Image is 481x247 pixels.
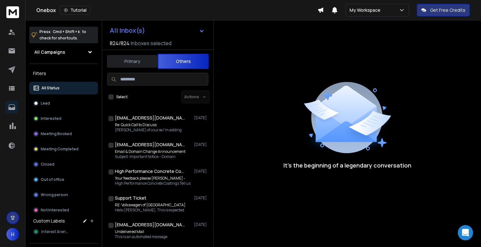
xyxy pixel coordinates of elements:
[350,7,383,13] p: My Workspace
[41,147,79,152] p: Meeting Completed
[41,86,59,91] p: All Status
[41,162,54,167] p: Closed
[194,115,208,120] p: [DATE]
[110,39,129,47] span: 824 / 824
[29,69,98,78] h3: Filters
[41,101,50,106] p: Lead
[41,229,68,234] span: Interest Arena
[115,115,185,121] h1: [EMAIL_ADDRESS][DOMAIN_NAME] +1
[34,49,65,55] h1: All Campaigns
[115,195,146,201] h1: Support Ticket
[6,228,19,241] button: H
[115,208,185,213] p: Hello [PERSON_NAME], This is expected
[29,143,98,155] button: Meeting Completed
[29,46,98,58] button: All Campaigns
[115,222,185,228] h1: [EMAIL_ADDRESS][DOMAIN_NAME]
[29,82,98,94] button: All Status
[107,54,158,68] button: Primary
[458,225,473,240] div: Open Intercom Messenger
[29,173,98,186] button: Out of office
[115,176,191,181] p: Your feedback please [PERSON_NAME] -
[131,39,171,47] h3: Inboxes selected
[60,6,91,15] button: Tutorial
[116,94,128,99] label: Select
[33,218,65,224] h3: Custom Labels
[283,161,411,170] p: It’s the beginning of a legendary conversation
[41,192,68,197] p: Wrong person
[194,142,208,147] p: [DATE]
[41,116,61,121] p: Interested
[115,202,185,208] p: RE: Volkswagen of [GEOGRAPHIC_DATA]
[29,97,98,110] button: Lead
[115,122,182,127] p: Re: Quick Call to Discuss
[29,158,98,171] button: Closed
[115,234,167,239] p: This is an automated message
[194,169,208,174] p: [DATE]
[39,29,86,41] p: Press to check for shortcuts.
[29,225,98,238] button: Interest Arena
[29,127,98,140] button: Meeting Booked
[36,6,317,15] div: Onebox
[115,149,185,154] p: Email & Domain Change Announcement
[115,168,185,175] h1: High Performance Concrete Coatings
[29,112,98,125] button: Interested
[52,28,81,35] span: Cmd + Shift + k
[29,204,98,216] button: Not Interested
[105,24,210,37] button: All Inbox(s)
[115,154,185,159] p: Subject: Important Notice – Domain
[417,4,470,17] button: Get Free Credits
[41,208,69,213] p: Not Interested
[194,222,208,227] p: [DATE]
[115,141,185,148] h1: [EMAIL_ADDRESS][DOMAIN_NAME]
[115,229,167,234] p: Undelivered Mail
[41,131,72,136] p: Meeting Booked
[158,54,209,69] button: Others
[115,181,191,186] p: High Performance Concrete Coatings Tell us
[194,196,208,201] p: [DATE]
[115,127,182,133] p: [PERSON_NAME] of course I'm adding
[29,189,98,201] button: Wrong person
[41,177,64,182] p: Out of office
[110,27,145,34] h1: All Inbox(s)
[430,7,465,13] p: Get Free Credits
